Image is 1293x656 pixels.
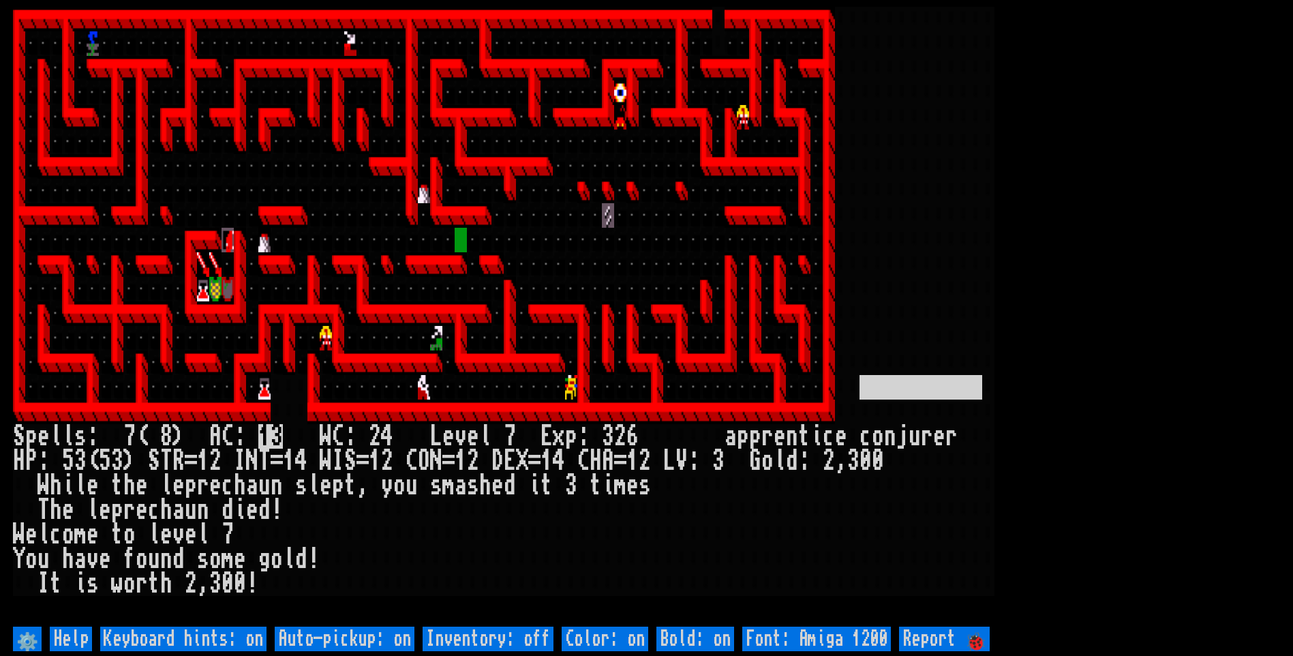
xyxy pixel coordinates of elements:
[25,522,37,547] div: e
[234,424,246,449] div: :
[909,424,921,449] div: u
[516,449,528,473] div: X
[430,424,442,449] div: L
[430,473,442,498] div: s
[222,571,234,596] div: 0
[209,424,222,449] div: A
[197,522,209,547] div: l
[835,424,847,449] div: e
[749,424,761,449] div: p
[222,547,234,571] div: m
[197,547,209,571] div: s
[185,571,197,596] div: 2
[430,449,442,473] div: N
[356,449,369,473] div: =
[87,571,99,596] div: s
[295,449,307,473] div: 4
[663,449,675,473] div: L
[148,571,160,596] div: t
[504,473,516,498] div: d
[614,424,626,449] div: 2
[320,424,332,449] div: W
[761,424,774,449] div: r
[639,473,651,498] div: s
[467,424,479,449] div: e
[74,449,87,473] div: 3
[528,449,541,473] div: =
[99,498,111,522] div: e
[209,473,222,498] div: e
[761,449,774,473] div: o
[541,473,553,498] div: t
[847,449,860,473] div: 3
[13,424,25,449] div: S
[271,449,283,473] div: =
[442,424,455,449] div: e
[565,424,577,449] div: p
[467,449,479,473] div: 2
[50,498,62,522] div: h
[197,498,209,522] div: n
[185,522,197,547] div: e
[136,571,148,596] div: r
[185,449,197,473] div: =
[50,424,62,449] div: l
[656,627,734,651] input: Bold: on
[87,449,99,473] div: (
[160,571,172,596] div: h
[344,449,356,473] div: S
[675,449,688,473] div: V
[160,424,172,449] div: 8
[148,498,160,522] div: c
[148,449,160,473] div: S
[786,449,798,473] div: d
[725,424,737,449] div: a
[614,473,626,498] div: m
[258,498,271,522] div: d
[553,449,565,473] div: 4
[62,424,74,449] div: l
[25,547,37,571] div: o
[185,498,197,522] div: u
[123,449,136,473] div: )
[774,424,786,449] div: e
[295,547,307,571] div: d
[136,498,148,522] div: e
[172,473,185,498] div: e
[87,522,99,547] div: e
[602,473,614,498] div: i
[504,449,516,473] div: E
[455,424,467,449] div: v
[258,473,271,498] div: u
[111,498,123,522] div: p
[271,547,283,571] div: o
[872,449,884,473] div: 0
[87,498,99,522] div: l
[62,498,74,522] div: e
[283,547,295,571] div: l
[123,571,136,596] div: o
[185,473,197,498] div: p
[172,547,185,571] div: d
[13,627,42,651] input: ⚙️
[884,424,896,449] div: n
[74,473,87,498] div: l
[37,473,50,498] div: W
[860,449,872,473] div: 0
[369,449,381,473] div: 1
[99,547,111,571] div: e
[271,498,283,522] div: !
[160,498,172,522] div: h
[258,547,271,571] div: g
[62,449,74,473] div: 5
[209,449,222,473] div: 2
[209,547,222,571] div: o
[13,522,25,547] div: W
[737,424,749,449] div: p
[50,627,92,651] input: Help
[111,449,123,473] div: 3
[577,424,590,449] div: :
[160,449,172,473] div: T
[271,424,283,449] mark: 3
[541,424,553,449] div: E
